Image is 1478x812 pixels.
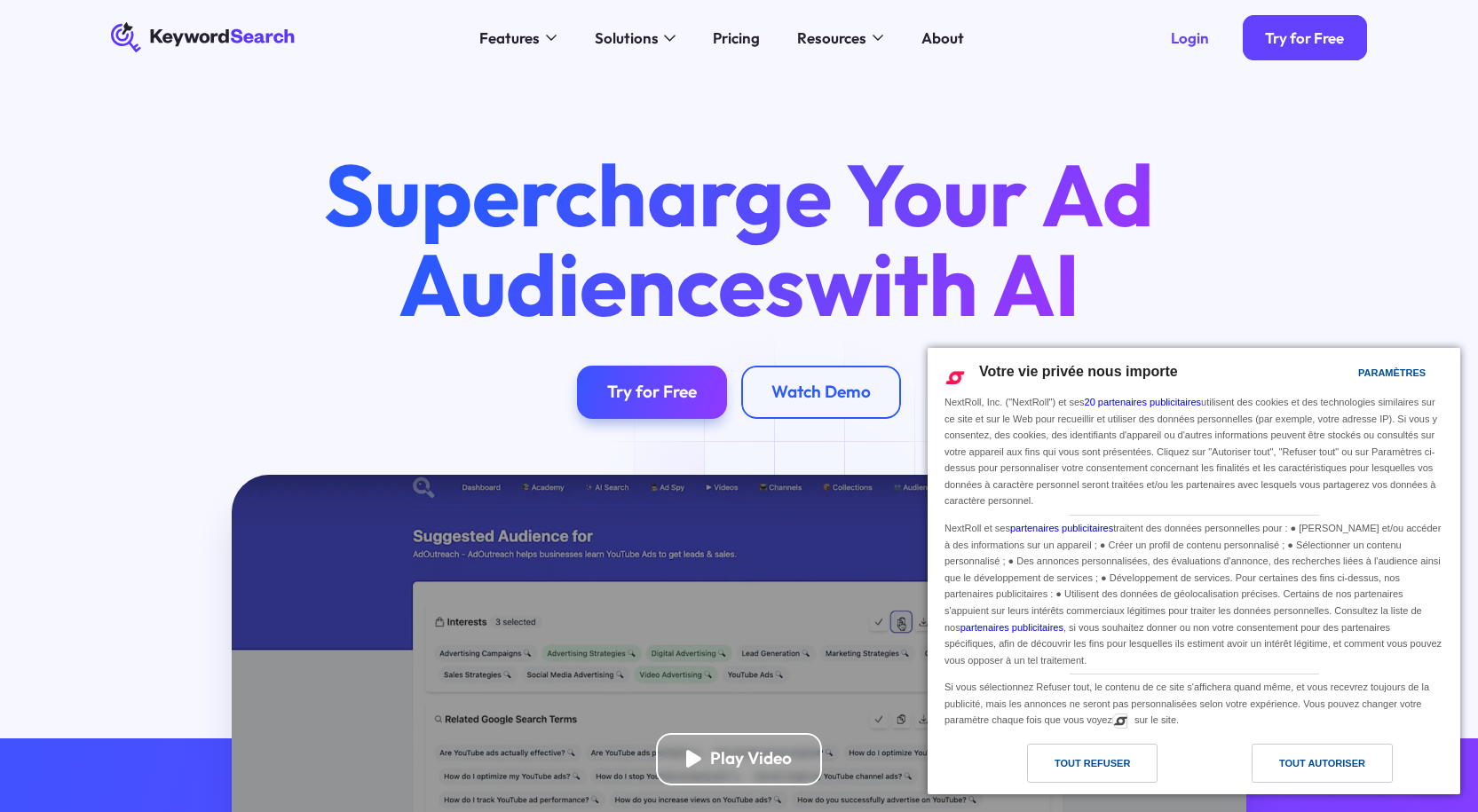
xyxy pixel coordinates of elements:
div: Features [479,27,540,49]
div: Si vous sélectionnez Refuser tout, le contenu de ce site s'affichera quand même, et vous recevrez... [941,674,1447,730]
div: Resources [797,27,866,49]
h1: Supercharge Your Ad Audiences [288,150,1190,328]
div: About [921,27,964,49]
div: Try for Free [607,382,697,403]
div: Solutions [595,27,659,49]
span: with AI [805,230,1080,338]
a: Login [1148,15,1231,60]
div: Play Video [710,748,792,769]
a: partenaires publicitaires [960,622,1063,633]
span: Votre vie privée nous importe [979,364,1178,379]
a: Tout autoriser [1194,744,1450,792]
div: Tout refuser [1055,753,1130,773]
a: Paramètres [1327,359,1370,391]
div: Tout autoriser [1279,753,1365,773]
div: NextRoll et ses traitent des données personnelles pour : ● [PERSON_NAME] et/ou accéder à des info... [941,516,1447,670]
div: Try for Free [1265,28,1344,47]
a: About [910,22,975,52]
div: Watch Demo [771,382,871,403]
div: Pricing [713,27,760,49]
div: NextRoll, Inc. ("NextRoll") et ses utilisent des cookies et des technologies similaires sur ce si... [941,392,1447,511]
a: 20 partenaires publicitaires [1085,397,1201,407]
div: Paramètres [1358,363,1426,382]
a: partenaires publicitaires [1010,523,1113,533]
a: Try for Free [577,366,727,418]
a: Pricing [701,22,771,52]
a: Tout refuser [938,744,1194,792]
div: Login [1171,28,1209,47]
a: Try for Free [1243,15,1367,60]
